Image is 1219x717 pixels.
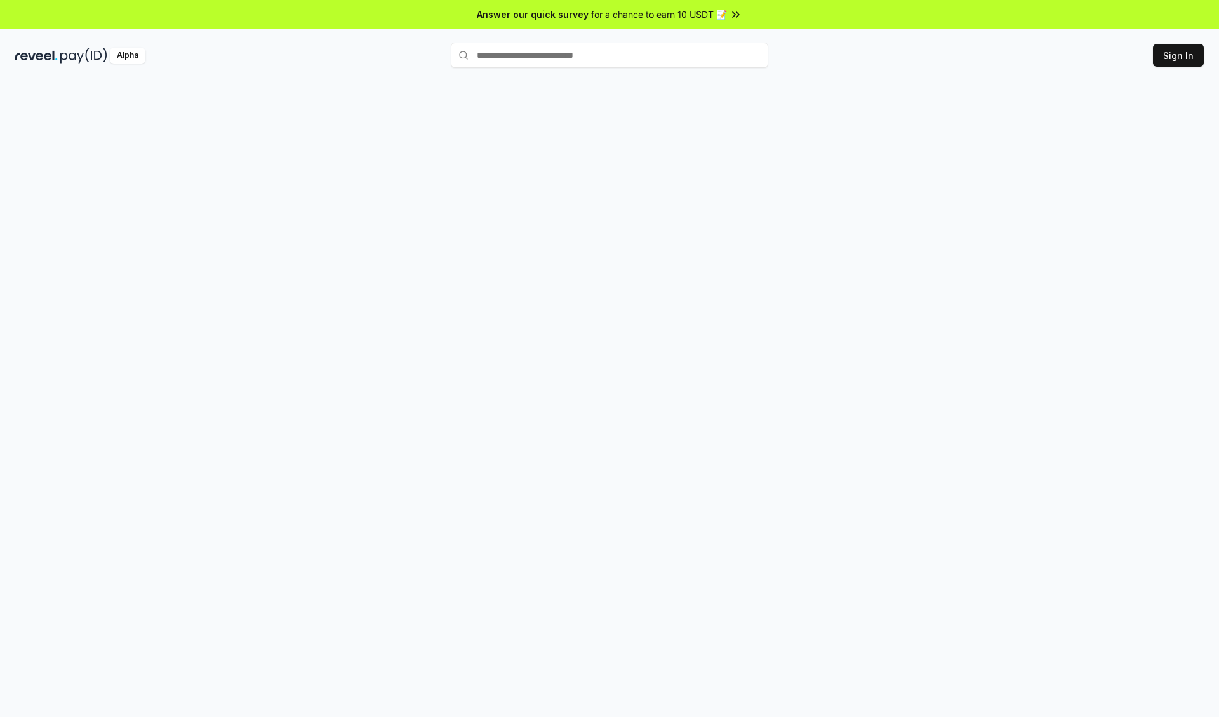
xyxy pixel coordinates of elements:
img: reveel_dark [15,48,58,64]
span: for a chance to earn 10 USDT 📝 [591,8,727,21]
div: Alpha [110,48,145,64]
img: pay_id [60,48,107,64]
button: Sign In [1153,44,1204,67]
span: Answer our quick survey [477,8,589,21]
